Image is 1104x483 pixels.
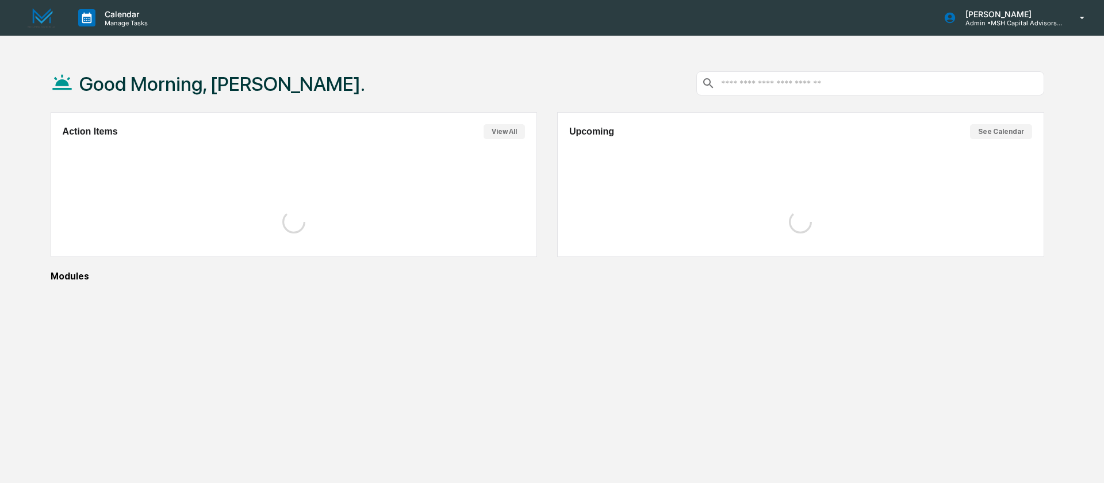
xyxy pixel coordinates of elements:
[79,72,365,95] h1: Good Morning, [PERSON_NAME].
[95,9,154,19] p: Calendar
[51,271,1044,282] div: Modules
[956,19,1063,27] p: Admin • MSH Capital Advisors LLC - RIA
[956,9,1063,19] p: [PERSON_NAME]
[95,19,154,27] p: Manage Tasks
[569,126,614,137] h2: Upcoming
[970,124,1032,139] button: See Calendar
[28,8,55,28] img: logo
[63,126,118,137] h2: Action Items
[484,124,525,139] button: View All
